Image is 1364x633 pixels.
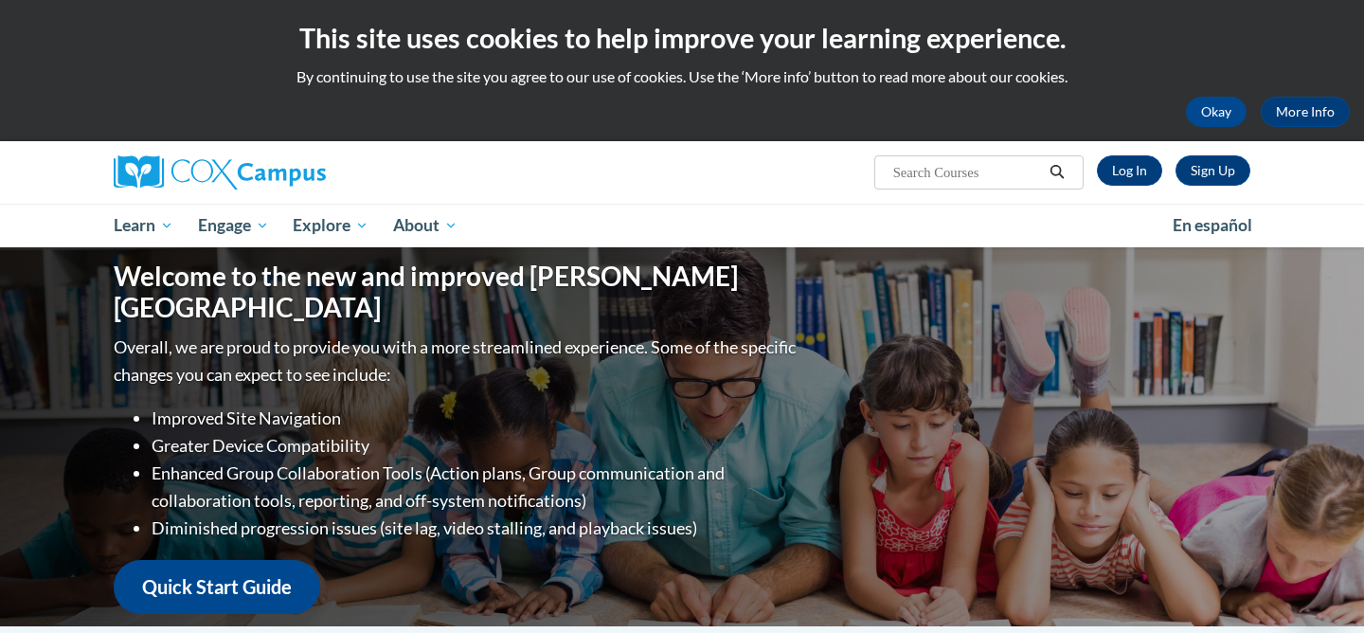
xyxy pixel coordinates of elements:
p: By continuing to use the site you agree to our use of cookies. Use the ‘More info’ button to read... [14,66,1350,87]
button: Okay [1186,97,1247,127]
h1: Welcome to the new and improved [PERSON_NAME][GEOGRAPHIC_DATA] [114,261,800,324]
h2: This site uses cookies to help improve your learning experience. [14,19,1350,57]
a: More Info [1261,97,1350,127]
a: Quick Start Guide [114,560,320,614]
p: Overall, we are proud to provide you with a more streamlined experience. Some of the specific cha... [114,334,800,389]
a: En español [1160,206,1265,245]
img: Cox Campus [114,155,326,190]
li: Improved Site Navigation [152,405,800,432]
span: Engage [198,214,269,237]
a: Cox Campus [114,155,474,190]
span: Explore [293,214,368,237]
a: Log In [1097,155,1162,186]
a: Engage [186,204,281,247]
span: En español [1173,215,1252,235]
a: Learn [101,204,186,247]
a: Register [1176,155,1250,186]
a: Explore [280,204,381,247]
li: Diminished progression issues (site lag, video stalling, and playback issues) [152,515,800,542]
span: About [393,214,458,237]
div: Main menu [85,204,1279,247]
li: Enhanced Group Collaboration Tools (Action plans, Group communication and collaboration tools, re... [152,460,800,515]
a: About [381,204,470,247]
input: Search Courses [891,161,1043,184]
li: Greater Device Compatibility [152,432,800,460]
button: Search [1043,161,1071,184]
iframe: Button to launch messaging window [1288,557,1349,618]
span: Learn [114,214,173,237]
